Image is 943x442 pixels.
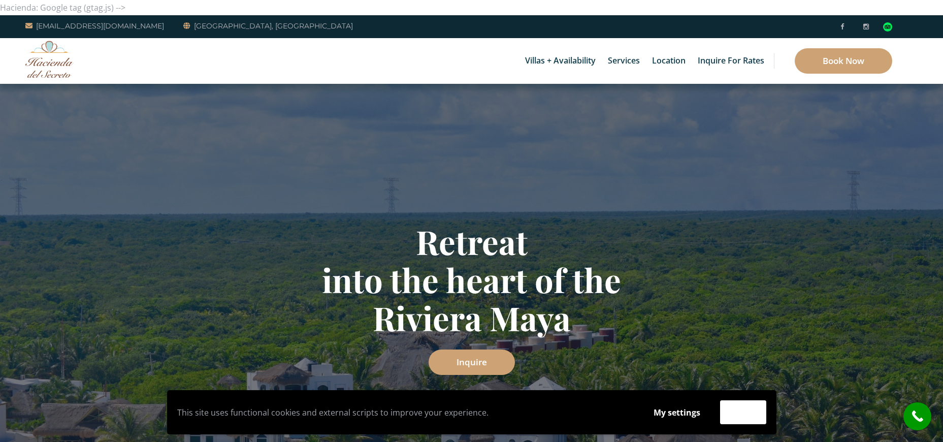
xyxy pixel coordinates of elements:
img: Awesome Logo [25,41,74,78]
a: Book Now [795,48,892,74]
a: Location [647,38,691,84]
a: [EMAIL_ADDRESS][DOMAIN_NAME] [25,20,164,32]
button: Accept [720,400,766,424]
p: This site uses functional cookies and external scripts to improve your experience. [177,405,634,420]
img: Tripadvisor_logomark.svg [883,22,892,31]
a: Services [603,38,645,84]
button: My settings [644,401,710,424]
a: [GEOGRAPHIC_DATA], [GEOGRAPHIC_DATA] [183,20,353,32]
div: Read traveler reviews on Tripadvisor [883,22,892,31]
h1: Retreat into the heart of the Riviera Maya [175,223,769,337]
a: Inquire [429,350,515,375]
a: call [903,402,931,430]
i: call [906,405,929,428]
a: Villas + Availability [520,38,601,84]
a: Inquire for Rates [693,38,769,84]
